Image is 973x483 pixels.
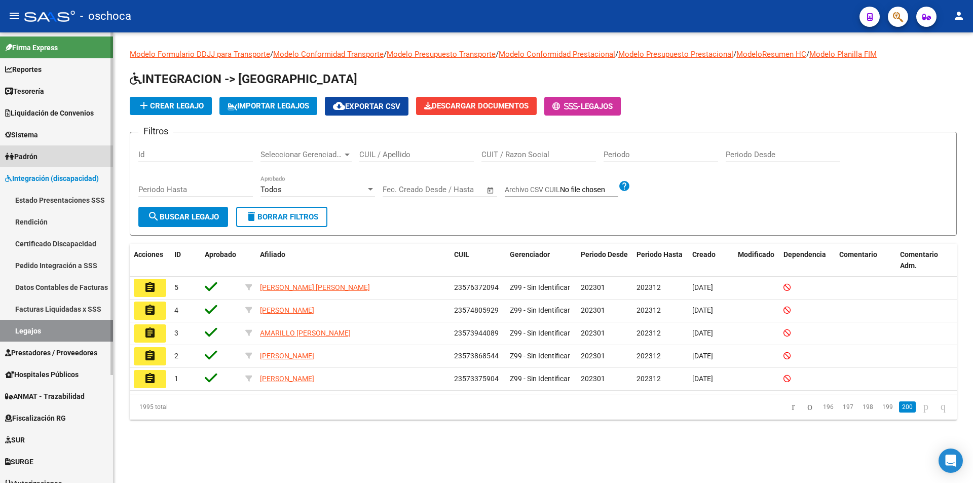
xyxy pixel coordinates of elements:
[147,210,160,222] mat-icon: search
[144,327,156,339] mat-icon: assignment
[260,375,314,383] span: [PERSON_NAME]
[144,304,156,316] mat-icon: assignment
[5,107,94,119] span: Liquidación de Convenios
[454,329,499,337] span: 23573944089
[425,185,474,194] input: End date
[510,283,570,291] span: Z99 - Sin Identificar
[260,150,343,159] span: Seleccionar Gerenciador
[454,306,499,314] span: 23574805929
[581,306,605,314] span: 202301
[454,352,499,360] span: 23573868544
[734,244,779,277] datatable-header-cell: Modificado
[174,375,178,383] span: 1
[5,64,42,75] span: Reportes
[454,375,499,383] span: 23573375904
[544,97,621,116] button: -Legajos
[820,401,837,413] a: 196
[577,244,632,277] datatable-header-cell: Periodo Desde
[736,50,806,59] a: ModeloResumen HC
[692,283,713,291] span: [DATE]
[256,244,450,277] datatable-header-cell: Afiliado
[499,50,615,59] a: Modelo Conformidad Prestacional
[692,329,713,337] span: [DATE]
[510,250,550,258] span: Gerenciador
[5,347,97,358] span: Prestadores / Proveedores
[174,250,181,258] span: ID
[858,398,878,416] li: page 198
[416,97,537,115] button: Descargar Documentos
[878,398,897,416] li: page 199
[510,352,570,360] span: Z99 - Sin Identificar
[552,102,581,111] span: -
[809,50,877,59] a: Modelo Planilla FIM
[138,207,228,227] button: Buscar Legajo
[581,283,605,291] span: 202301
[387,50,496,59] a: Modelo Presupuesto Transporte
[5,151,38,162] span: Padrón
[260,329,351,337] span: AMARILLO [PERSON_NAME]
[260,352,314,360] span: [PERSON_NAME]
[170,244,201,277] datatable-header-cell: ID
[505,185,560,194] span: Archivo CSV CUIL
[424,101,529,110] span: Descargar Documentos
[835,244,896,277] datatable-header-cell: Comentario
[130,394,293,420] div: 1995 total
[692,352,713,360] span: [DATE]
[581,375,605,383] span: 202301
[779,244,835,277] datatable-header-cell: Dependencia
[506,244,577,277] datatable-header-cell: Gerenciador
[632,244,688,277] datatable-header-cell: Periodo Hasta
[692,250,716,258] span: Creado
[510,306,570,314] span: Z99 - Sin Identificar
[205,250,236,258] span: Aprobado
[130,244,170,277] datatable-header-cell: Acciones
[637,250,683,258] span: Periodo Hasta
[839,250,877,258] span: Comentario
[5,42,58,53] span: Firma Express
[5,129,38,140] span: Sistema
[130,72,357,86] span: INTEGRACION -> [GEOGRAPHIC_DATA]
[560,185,618,195] input: Archivo CSV CUIL
[5,369,79,380] span: Hospitales Públicos
[201,244,241,277] datatable-header-cell: Aprobado
[273,50,384,59] a: Modelo Conformidad Transporte
[219,97,317,115] button: IMPORTAR LEGAJOS
[260,283,370,291] span: [PERSON_NAME] [PERSON_NAME]
[637,283,661,291] span: 202312
[783,250,826,258] span: Dependencia
[953,10,965,22] mat-icon: person
[879,401,896,413] a: 199
[840,401,856,413] a: 197
[897,398,917,416] li: page 200
[144,281,156,293] mat-icon: assignment
[581,329,605,337] span: 202301
[260,185,282,194] span: Todos
[485,184,497,196] button: Open calendar
[130,50,270,59] a: Modelo Formulario DDJJ para Transporte
[859,401,876,413] a: 198
[919,401,933,413] a: go to next page
[818,398,838,416] li: page 196
[333,100,345,112] mat-icon: cloud_download
[5,86,44,97] span: Tesorería
[637,306,661,314] span: 202312
[134,250,163,258] span: Acciones
[5,434,25,445] span: SUR
[174,329,178,337] span: 3
[5,173,99,184] span: Integración (discapacidad)
[383,185,416,194] input: Start date
[325,97,408,116] button: Exportar CSV
[245,212,318,221] span: Borrar Filtros
[174,283,178,291] span: 5
[900,250,938,270] span: Comentario Adm.
[8,10,20,22] mat-icon: menu
[144,350,156,362] mat-icon: assignment
[581,352,605,360] span: 202301
[637,352,661,360] span: 202312
[260,306,314,314] span: [PERSON_NAME]
[838,398,858,416] li: page 197
[899,401,916,413] a: 200
[80,5,131,27] span: - oschoca
[692,375,713,383] span: [DATE]
[228,101,309,110] span: IMPORTAR LEGAJOS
